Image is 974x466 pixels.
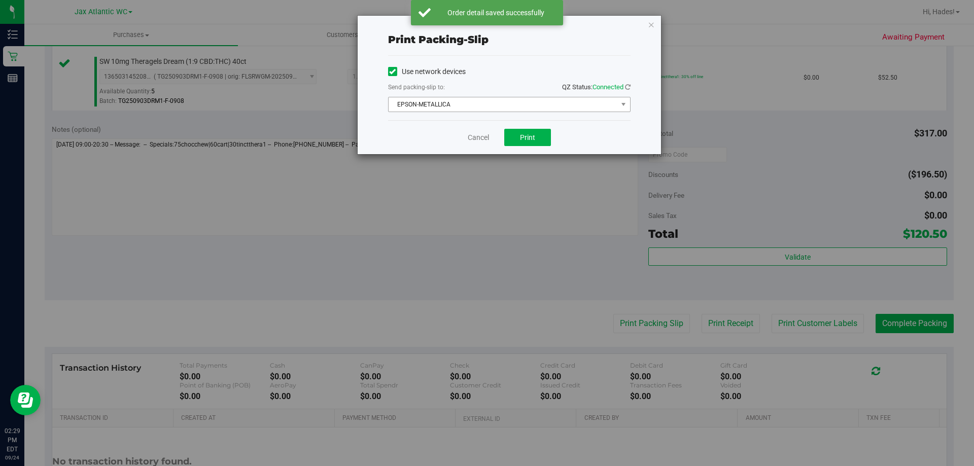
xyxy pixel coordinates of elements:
label: Send packing-slip to: [388,83,445,92]
span: EPSON-METALLICA [389,97,617,112]
span: Print [520,133,535,141]
span: QZ Status: [562,83,631,91]
div: Order detail saved successfully [436,8,555,18]
span: Connected [593,83,623,91]
a: Cancel [468,132,489,143]
iframe: Resource center [10,385,41,415]
span: select [617,97,630,112]
button: Print [504,129,551,146]
span: Print packing-slip [388,33,489,46]
label: Use network devices [388,66,466,77]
